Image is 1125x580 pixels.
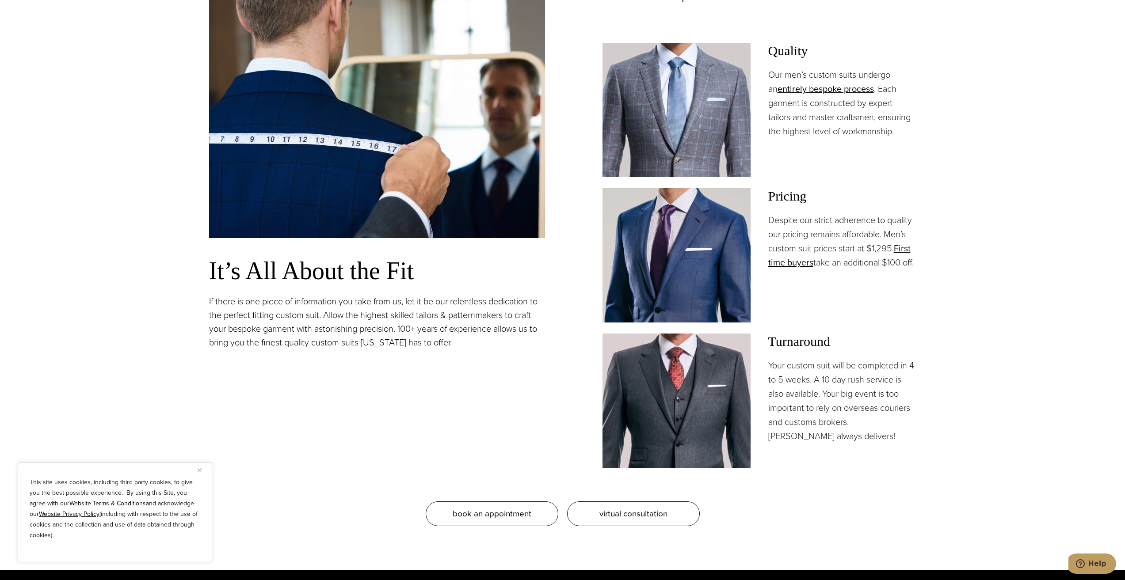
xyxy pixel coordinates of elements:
[567,501,700,526] a: virtual consultation
[209,256,545,286] h3: It’s All About the Fit
[30,477,200,541] p: This site uses cookies, including third party cookies, to give you the best possible experience. ...
[603,188,751,322] img: Client in blue solid custom made suit with white shirt and navy tie. Fabric by Scabal.
[778,82,874,95] a: entirely bespoke process
[453,507,531,520] span: book an appointment
[603,334,751,468] img: Client in vested charcoal bespoke suit with white shirt and red patterned tie.
[768,68,916,138] p: Our men’s custom suits undergo an . Each garment is constructed by expert tailors and master craf...
[39,509,99,519] a: Website Privacy Policy
[768,213,916,269] p: Despite our strict adherence to quality our pricing remains affordable. Men’s custom suit prices ...
[768,358,916,443] p: Your custom suit will be completed in 4 to 5 weeks. A 10 day rush service is also available. Your...
[209,295,545,349] p: If there is one piece of information you take from us, let it be our relentless dedication to the...
[768,242,911,269] a: First time buyers
[768,43,916,59] h3: Quality
[69,499,146,508] a: Website Terms & Conditions
[198,465,208,475] button: Close
[603,43,751,177] img: Client in Zegna grey windowpane bespoke suit with white shirt and light blue tie.
[768,334,916,349] h3: Turnaround
[426,501,558,526] a: book an appointment
[599,507,667,520] span: virtual consultation
[1068,553,1116,576] iframe: Opens a widget where you can chat to one of our agents
[198,468,202,472] img: Close
[768,188,916,204] h3: Pricing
